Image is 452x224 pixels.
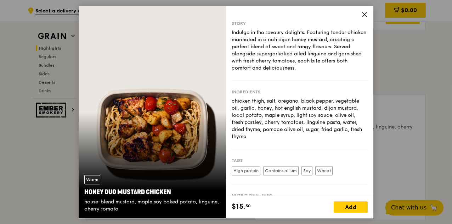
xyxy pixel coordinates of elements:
[84,198,220,213] div: house-blend mustard, maple soy baked potato, linguine, cherry tomato
[232,166,260,175] label: High protein
[232,89,368,95] div: Ingredients
[315,166,333,175] label: Wheat
[84,187,220,197] div: Honey Duo Mustard Chicken
[84,175,100,184] div: Warm
[232,29,368,72] div: Indulge in the savoury delights. Featuring tender chicken marinated in a rich dijon honey mustard...
[245,203,251,209] span: 50
[232,158,368,163] div: Tags
[263,166,299,175] label: Contains allium
[232,201,245,212] span: $15.
[232,98,368,140] div: chicken thigh, salt, oregano, black pepper, vegetable oil, garlic, honey, hot english mustard, di...
[334,201,368,213] div: Add
[301,166,312,175] label: Soy
[232,193,368,198] div: Nutritional info
[232,21,368,26] div: Story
